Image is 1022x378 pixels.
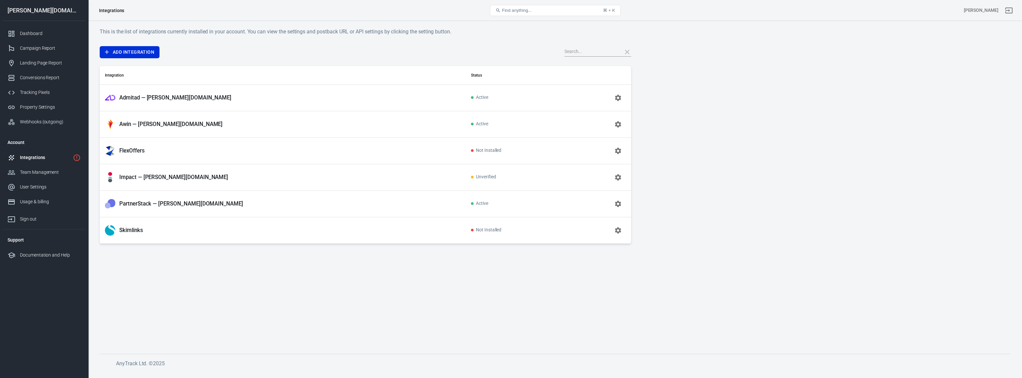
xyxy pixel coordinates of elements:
[2,232,86,248] li: Support
[105,119,115,130] img: Awin — buyersreviews.com
[105,95,115,101] img: Admitad — buyersreviews.com
[20,118,81,125] div: Webhooks (outgoing)
[100,46,159,58] a: Add Integration
[105,146,115,156] img: FlexOffers
[20,184,81,190] div: User Settings
[471,148,501,153] span: Not Installed
[20,30,81,37] div: Dashboard
[2,180,86,194] a: User Settings
[2,194,86,209] a: Usage & billing
[99,7,124,14] div: Integrations
[100,66,466,85] th: Integration
[2,165,86,180] a: Team Management
[119,227,143,234] p: Skimlinks
[20,104,81,111] div: Property Settings
[471,95,488,100] span: Active
[119,200,243,207] p: PartnerStack — [PERSON_NAME][DOMAIN_NAME]
[564,48,617,56] input: Search...
[20,60,81,66] div: Landing Page Report
[2,41,86,56] a: Campaign Report
[2,70,86,85] a: Conversions Report
[2,56,86,70] a: Landing Page Report
[502,8,532,13] span: Find anything...
[20,74,81,81] div: Conversions Report
[2,135,86,150] li: Account
[119,174,228,181] p: Impact — [PERSON_NAME][DOMAIN_NAME]
[20,89,81,96] div: Tracking Pixels
[471,174,496,180] span: Unverified
[73,154,81,162] svg: 3 networks not verified yet
[20,198,81,205] div: Usage & billing
[964,7,998,14] div: Account id: lNslYyse
[116,359,606,368] h6: AnyTrack Ltd. © 2025
[2,209,86,226] a: Sign out
[1001,3,1017,18] a: Sign out
[603,8,615,13] div: ⌘ + K
[20,154,70,161] div: Integrations
[119,147,145,154] p: FlexOffers
[466,66,567,85] th: Status
[119,94,231,101] p: Admitad — [PERSON_NAME][DOMAIN_NAME]
[2,26,86,41] a: Dashboard
[2,100,86,115] a: Property Settings
[471,121,488,127] span: Active
[2,115,86,129] a: Webhooks (outgoing)
[105,199,115,208] img: PartnerStack — buyersreviews.com
[20,169,81,176] div: Team Management
[2,8,86,13] div: [PERSON_NAME][DOMAIN_NAME]
[471,201,488,207] span: Active
[2,150,86,165] a: Integrations
[20,45,81,52] div: Campaign Report
[20,252,81,259] div: Documentation and Help
[119,121,223,128] p: Awin — [PERSON_NAME][DOMAIN_NAME]
[100,27,631,36] h6: This is the list of integrations currently installed in your account. You can view the settings a...
[2,85,86,100] a: Tracking Pixels
[108,172,112,183] img: Impact — buyersreviews.com
[105,225,115,236] img: Skimlinks
[20,216,81,223] div: Sign out
[490,5,621,16] button: Find anything...⌘ + K
[471,227,501,233] span: Not Installed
